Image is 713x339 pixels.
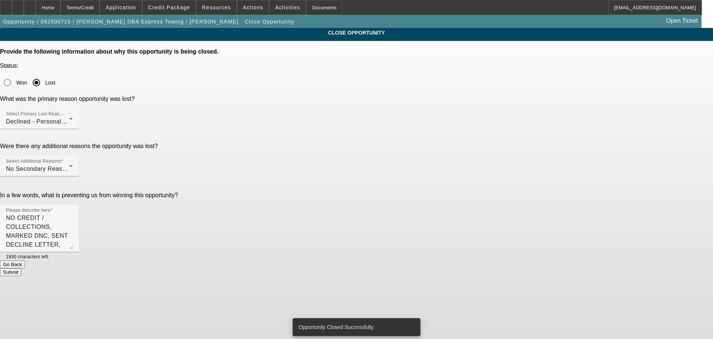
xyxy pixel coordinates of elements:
mat-label: Select Additional Reasons [6,159,61,164]
mat-label: Select Primary Lost Reason [6,112,65,116]
button: Close Opportunity [243,15,296,28]
button: Credit Package [143,0,196,15]
span: Actions [243,4,263,10]
mat-hint: 1930 characters left. [6,252,49,260]
button: Activities [270,0,306,15]
span: CLOSE OPPORTUNITY [6,30,707,36]
div: Opportunity Closed Successfully. [293,318,417,336]
label: Lost [44,79,55,86]
span: Opportunity / 082500715 / [PERSON_NAME] DBA Express Towing / [PERSON_NAME] [3,19,238,25]
button: Resources [196,0,237,15]
span: Close Opportunity [245,19,294,25]
span: Application [105,4,136,10]
button: Actions [237,0,269,15]
span: Credit Package [148,4,190,10]
a: Open Ticket [663,15,701,27]
span: Activities [275,4,300,10]
button: Application [100,0,141,15]
mat-label: Please describe here [6,208,51,213]
span: No Secondary Reason To Provide [6,166,101,172]
span: Resources [202,4,231,10]
span: Declined - Personal Credit Issues [6,118,100,125]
